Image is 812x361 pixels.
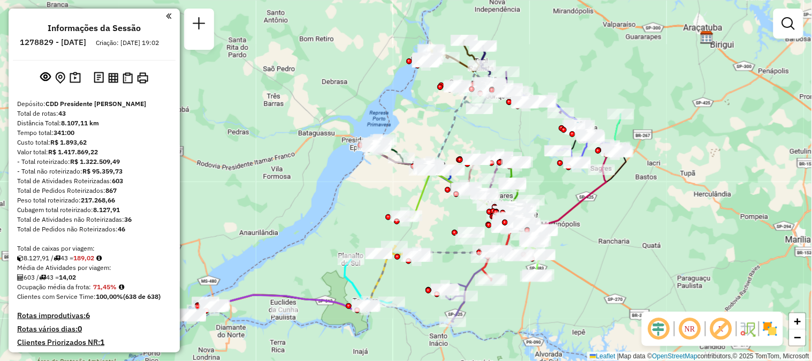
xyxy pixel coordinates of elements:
[70,157,120,166] strong: R$ 1.322.509,49
[361,297,375,311] img: PA - Rosana
[123,292,161,300] strong: (638 de 638)
[17,205,171,215] div: Cubagem total roteirizado:
[514,218,541,229] div: Atividade não roteirizada - MERCADO VIDA NOVA
[17,253,171,263] div: 8.127,91 / 43 =
[652,352,698,360] a: OpenStreetMap
[17,147,171,157] div: Valor total:
[498,201,525,212] div: Atividade não roteirizada - CRISTINA DIAS DOS SA
[794,314,801,328] span: +
[118,225,125,233] strong: 46
[506,204,533,214] div: Atividade não roteirizada - DAYANE CRISTINA DOMI
[86,311,90,320] strong: 6
[677,316,703,342] span: Ocultar NR
[17,338,171,347] h4: Clientes Priorizados NR:
[58,109,66,117] strong: 43
[499,207,526,217] div: Atividade não roteirizada - CALDEIRA e SILVA COM
[106,70,120,85] button: Visualizar relatório de Roteirização
[124,215,132,223] strong: 36
[762,320,779,337] img: Exibir/Ocultar setores
[17,244,171,253] div: Total de caixas por viagem:
[166,10,171,22] a: Clique aqui para minimizar o painel
[17,292,96,300] span: Clientes com Service Time:
[17,195,171,205] div: Peso total roteirizado:
[17,215,171,224] div: Total de Atividades não Roteirizadas:
[499,202,526,213] div: Atividade não roteirizada - IVANIR SILVA
[617,352,619,360] span: |
[17,176,171,186] div: Total de Atividades Roteirizadas:
[17,255,24,261] i: Cubagem total roteirizado
[96,255,102,261] i: Meta Caixas/viagem: 210,30 Diferença: -21,28
[17,263,171,273] div: Média de Atividades por viagem:
[17,128,171,138] div: Tempo total:
[48,23,141,33] h4: Informações da Sessão
[778,13,799,34] a: Exibir filtros
[17,325,171,334] h4: Rotas vários dias:
[513,220,540,230] div: Atividade não roteirizada - CAROLINA RODRIGUES C
[82,167,123,175] strong: R$ 95.359,73
[81,196,115,204] strong: 217.268,66
[17,138,171,147] div: Custo total:
[499,203,526,214] div: Atividade não roteirizada - MARIA CRISTINA DOS S
[509,217,535,228] div: Atividade não roteirizada - FORT CONVENIENCIA E
[120,70,135,86] button: Visualizar Romaneio
[96,292,123,300] strong: 100,00%
[45,100,146,108] strong: CDD Presidente [PERSON_NAME]
[531,225,558,236] div: Atividade não roteirizada - HENRIQUE BRITO DE SI
[17,224,171,234] div: Total de Pedidos não Roteirizados:
[73,254,94,262] strong: 189,02
[587,352,812,361] div: Map data © contributors,© 2025 TomTom, Microsoft
[271,305,298,316] div: Atividade não roteirizada - CASA DE CARNE 2 IRMA
[497,206,523,216] div: Atividade não roteirizada - MAYRA SOARES DE OLIV
[38,69,53,86] button: Exibir sessão original
[17,167,171,176] div: - Total não roteirizado:
[700,31,714,44] img: CDD Araçatuba
[17,109,171,118] div: Total de rotas:
[67,70,83,86] button: Painel de Sugestão
[646,316,672,342] span: Ocultar deslocamento
[112,177,123,185] strong: 603
[499,202,526,213] div: Atividade não roteirizada - 60.080.799 CLAUDOMIRO BARRETO DE OLIVEIR
[518,195,545,206] div: Atividade não roteirizada - KARINA MESTRINELLI R
[105,186,117,194] strong: 867
[17,283,91,291] span: Ocupação média da frota:
[708,316,734,342] span: Exibir rótulo
[590,352,616,360] a: Leaflet
[17,99,171,109] div: Depósito:
[50,138,87,146] strong: R$ 1.893,62
[59,273,76,281] strong: 14,02
[92,38,163,48] div: Criação: [DATE] 19:02
[790,313,806,329] a: Zoom in
[100,337,104,347] strong: 1
[92,70,106,86] button: Logs desbloquear sessão
[17,186,171,195] div: Total de Pedidos Roteirizados:
[794,330,801,344] span: −
[20,37,86,47] h6: 1278829 - [DATE]
[500,206,527,217] div: Atividade não roteirizada - CESAR RACOES E GAS
[17,311,171,320] h4: Rotas improdutivas:
[48,148,98,156] strong: R$ 1.417.869,22
[485,77,499,91] img: PA - Dracema
[790,329,806,345] a: Zoom out
[17,273,171,282] div: 603 / 43 =
[532,225,558,236] div: Atividade não roteirizada - J A PINTEIRO MERCADO
[61,119,99,127] strong: 8.107,11 km
[135,70,150,86] button: Imprimir Rotas
[506,216,533,227] div: Atividade não roteirizada - JT DA SILVA MINIMERC
[54,129,74,137] strong: 341:00
[458,227,485,238] div: Atividade não roteirizada - ALBERTO DOS SANTOS O
[39,274,46,281] i: Total de rotas
[497,212,523,222] div: Atividade não roteirizada - SUPERMERCADO ESTRELA
[506,215,533,226] div: Atividade não roteirizada - SHALLON ADONAI MINI
[93,206,120,214] strong: 8.127,91
[54,255,60,261] i: Total de rotas
[507,217,534,228] div: Atividade não roteirizada - LUWA COMERCIO E SERV
[93,283,117,291] strong: 71,45%
[78,324,82,334] strong: 0
[53,70,67,86] button: Centralizar mapa no depósito ou ponto de apoio
[17,274,24,281] i: Total de Atividades
[17,157,171,167] div: - Total roteirizado:
[188,13,210,37] a: Nova sessão e pesquisa
[739,320,756,337] img: Fluxo de ruas
[508,204,535,214] div: Atividade não roteirizada - MERCADO AVANCO LTDA
[499,202,526,213] div: Atividade não roteirizada - C E DE SOUZA ALVARES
